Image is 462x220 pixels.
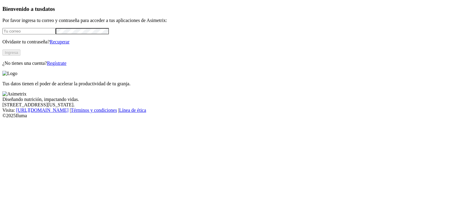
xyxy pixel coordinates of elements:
[2,91,26,97] img: Asimetrix
[47,61,66,66] a: Regístrate
[2,18,460,23] p: Por favor ingresa tu correo y contraseña para acceder a tus aplicaciones de Asimetrix:
[2,71,17,76] img: Logo
[71,108,117,113] a: Términos y condiciones
[2,61,460,66] p: ¿No tienes una cuenta?
[2,6,460,12] h3: Bienvenido a tus
[42,6,55,12] span: datos
[2,97,460,102] div: Diseñando nutrición, impactando vidas.
[2,102,460,108] div: [STREET_ADDRESS][US_STATE].
[16,108,69,113] a: [URL][DOMAIN_NAME]
[2,49,20,56] button: Ingresa
[2,113,460,118] div: © 2025 Iluma
[2,108,460,113] div: Visita : | |
[119,108,146,113] a: Línea de ética
[2,39,460,45] p: Olvidaste tu contraseña?
[2,28,56,34] input: Tu correo
[50,39,69,44] a: Recuperar
[2,81,460,86] p: Tus datos tienen el poder de acelerar la productividad de tu granja.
